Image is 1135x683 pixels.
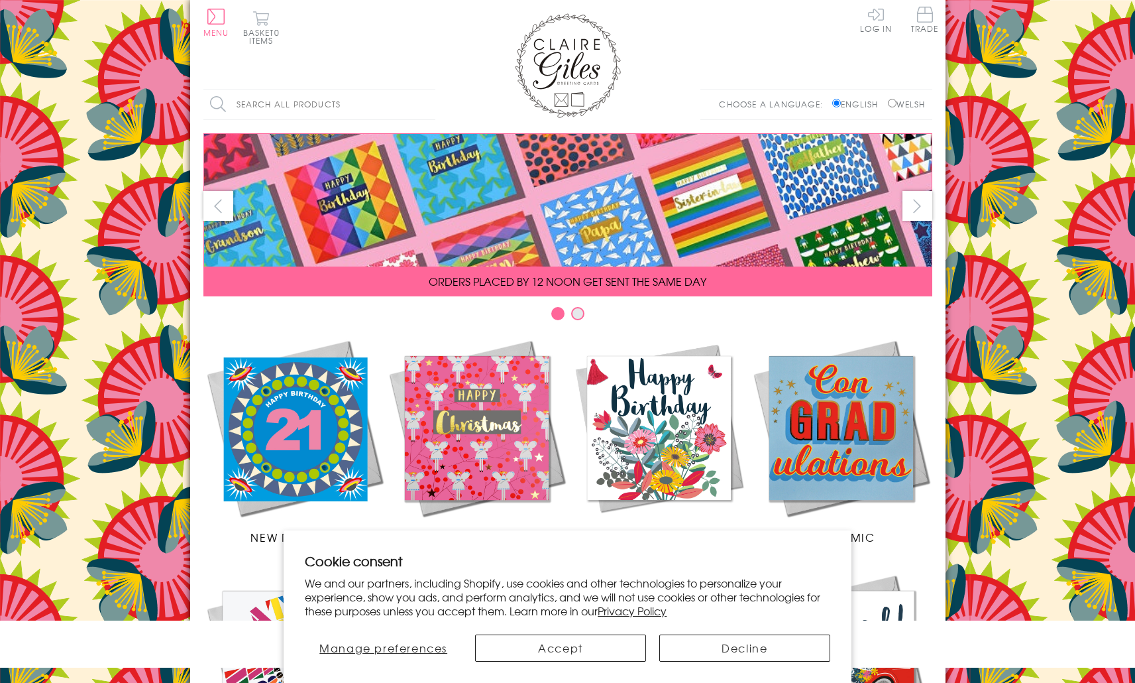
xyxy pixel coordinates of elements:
label: English [832,98,885,110]
a: Christmas [386,337,568,545]
span: 0 items [249,27,280,46]
span: Manage preferences [319,640,447,656]
a: New Releases [203,337,386,545]
span: Birthdays [627,529,690,545]
a: Privacy Policy [598,603,667,619]
span: ORDERS PLACED BY 12 NOON GET SENT THE SAME DAY [429,273,706,289]
span: Trade [911,7,939,32]
button: Carousel Page 2 [571,307,584,320]
a: Log In [860,7,892,32]
a: Trade [911,7,939,35]
input: English [832,99,841,107]
span: New Releases [250,529,337,545]
label: Welsh [888,98,926,110]
button: Accept [475,635,646,662]
button: Menu [203,9,229,36]
button: Decline [659,635,830,662]
span: Christmas [443,529,510,545]
img: Claire Giles Greetings Cards [515,13,621,118]
h2: Cookie consent [305,552,830,570]
input: Welsh [888,99,896,107]
a: Birthdays [568,337,750,545]
button: next [902,191,932,221]
input: Search [422,90,435,119]
span: Academic [807,529,875,545]
input: Search all products [203,90,435,119]
button: Manage preferences [305,635,462,662]
button: Carousel Page 1 (Current Slide) [551,307,565,320]
div: Carousel Pagination [203,306,932,327]
p: We and our partners, including Shopify, use cookies and other technologies to personalize your ex... [305,576,830,617]
a: Academic [750,337,932,545]
button: Basket0 items [243,11,280,44]
button: prev [203,191,233,221]
p: Choose a language: [719,98,830,110]
span: Menu [203,27,229,38]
